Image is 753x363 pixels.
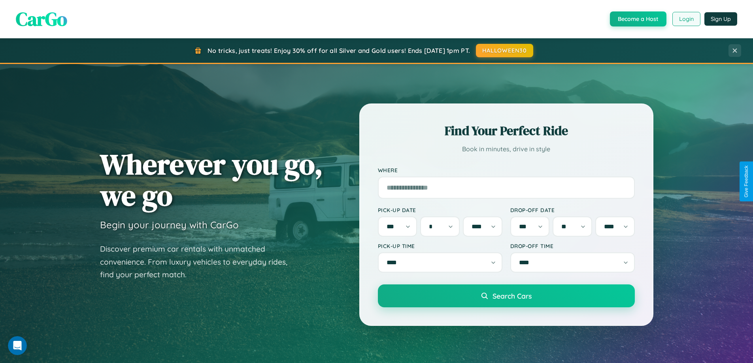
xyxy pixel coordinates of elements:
[8,336,27,355] iframe: Intercom live chat
[476,44,533,57] button: HALLOWEEN30
[100,149,323,211] h1: Wherever you go, we go
[378,167,635,173] label: Where
[493,292,532,300] span: Search Cars
[672,12,700,26] button: Login
[16,6,67,32] span: CarGo
[610,11,666,26] button: Become a Host
[378,284,635,307] button: Search Cars
[378,143,635,155] p: Book in minutes, drive in style
[378,122,635,139] h2: Find Your Perfect Ride
[378,207,502,213] label: Pick-up Date
[744,166,749,197] div: Give Feedback
[378,243,502,249] label: Pick-up Time
[510,207,635,213] label: Drop-off Date
[704,12,737,26] button: Sign Up
[100,243,298,281] p: Discover premium car rentals with unmatched convenience. From luxury vehicles to everyday rides, ...
[100,219,239,231] h3: Begin your journey with CarGo
[208,47,470,55] span: No tricks, just treats! Enjoy 30% off for all Silver and Gold users! Ends [DATE] 1pm PT.
[510,243,635,249] label: Drop-off Time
